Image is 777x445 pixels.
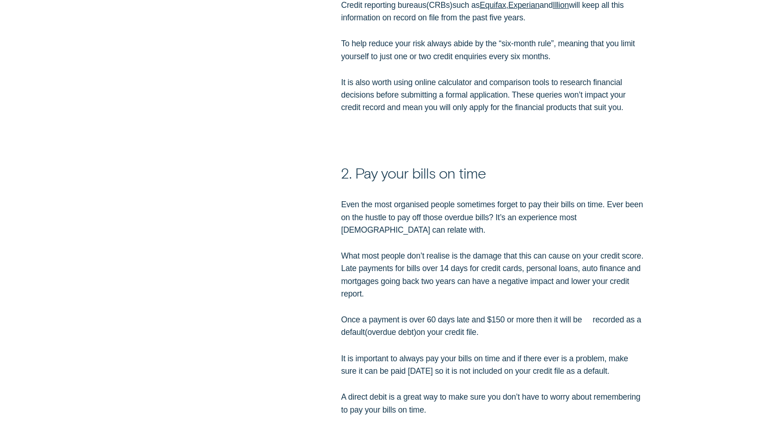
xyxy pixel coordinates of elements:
a: Illion [553,0,569,10]
span: ) [413,328,416,337]
p: It is also worth using online calculator and comparison tools to research financial decisions bef... [341,76,643,114]
span: ( [426,0,429,10]
p: 2. Pay your bills on time [341,164,643,183]
p: What most people don’t realise is the damage that this can cause on your credit score. Late payme... [341,250,643,300]
span: ( [365,328,368,337]
p: To help reduce your risk always abide by the “six-month rule”, meaning that you limit yourself to... [341,37,643,62]
p: Once a payment is over 60 days late and $150 or more then it will be recorded as a default overdu... [341,314,643,339]
p: A direct debit is a great way to make sure you don’t have to worry about remembering to pay your ... [341,391,643,416]
p: It is important to always pay your bills on time and if there ever is a problem, make sure it can... [341,352,643,377]
p: Even the most organised people sometimes forget to pay their bills on time. Ever been on the hust... [341,198,643,236]
a: Equifax [480,0,506,10]
a: Experian [508,0,540,10]
span: ) [450,0,452,10]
